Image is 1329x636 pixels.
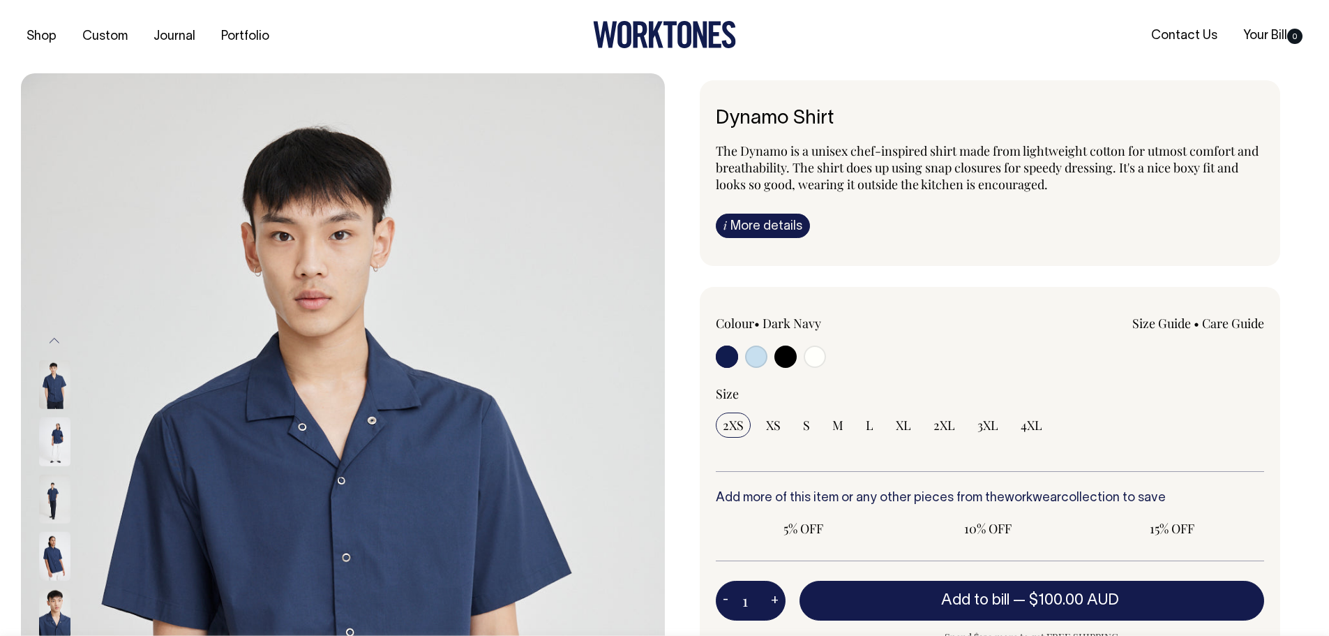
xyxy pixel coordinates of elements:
[796,413,817,438] input: S
[1146,24,1223,47] a: Contact Us
[716,491,1265,505] h6: Add more of this item or any other pieces from the collection to save
[39,475,70,524] img: dark-navy
[977,417,998,434] span: 3XL
[716,587,735,615] button: -
[44,325,65,356] button: Previous
[39,360,70,409] img: dark-navy
[716,214,810,238] a: iMore details
[723,218,727,232] span: i
[716,385,1265,402] div: Size
[1202,315,1264,332] a: Care Guide
[1014,413,1049,438] input: 4XL
[866,417,873,434] span: L
[1005,492,1061,504] a: workwear
[723,520,885,537] span: 5% OFF
[832,417,843,434] span: M
[926,413,962,438] input: 2XL
[754,315,760,332] span: •
[825,413,850,438] input: M
[907,520,1069,537] span: 10% OFF
[803,417,810,434] span: S
[1029,593,1119,607] span: $100.00 AUD
[763,315,821,332] label: Dark Navy
[764,587,786,615] button: +
[216,25,275,48] a: Portfolio
[859,413,880,438] input: L
[766,417,781,434] span: XS
[21,25,62,48] a: Shop
[716,108,1265,130] h1: Dynamo Shirt
[933,417,955,434] span: 2XL
[900,516,1076,541] input: 10% OFF
[39,532,70,581] img: dark-navy
[896,417,911,434] span: XL
[941,593,1009,607] span: Add to bill
[799,581,1265,620] button: Add to bill —$100.00 AUD
[1194,315,1199,332] span: •
[1287,29,1302,44] span: 0
[1238,24,1308,47] a: Your Bill0
[716,413,751,438] input: 2XS
[77,25,133,48] a: Custom
[1091,520,1253,537] span: 15% OFF
[716,142,1259,193] span: The Dynamo is a unisex chef-inspired shirt made from lightweight cotton for utmost comfort and br...
[889,413,918,438] input: XL
[716,516,892,541] input: 5% OFF
[759,413,788,438] input: XS
[716,315,936,332] div: Colour
[148,25,201,48] a: Journal
[723,417,744,434] span: 2XS
[1013,593,1122,607] span: —
[39,417,70,466] img: dark-navy
[1084,516,1260,541] input: 15% OFF
[970,413,1005,438] input: 3XL
[1132,315,1191,332] a: Size Guide
[1021,417,1042,434] span: 4XL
